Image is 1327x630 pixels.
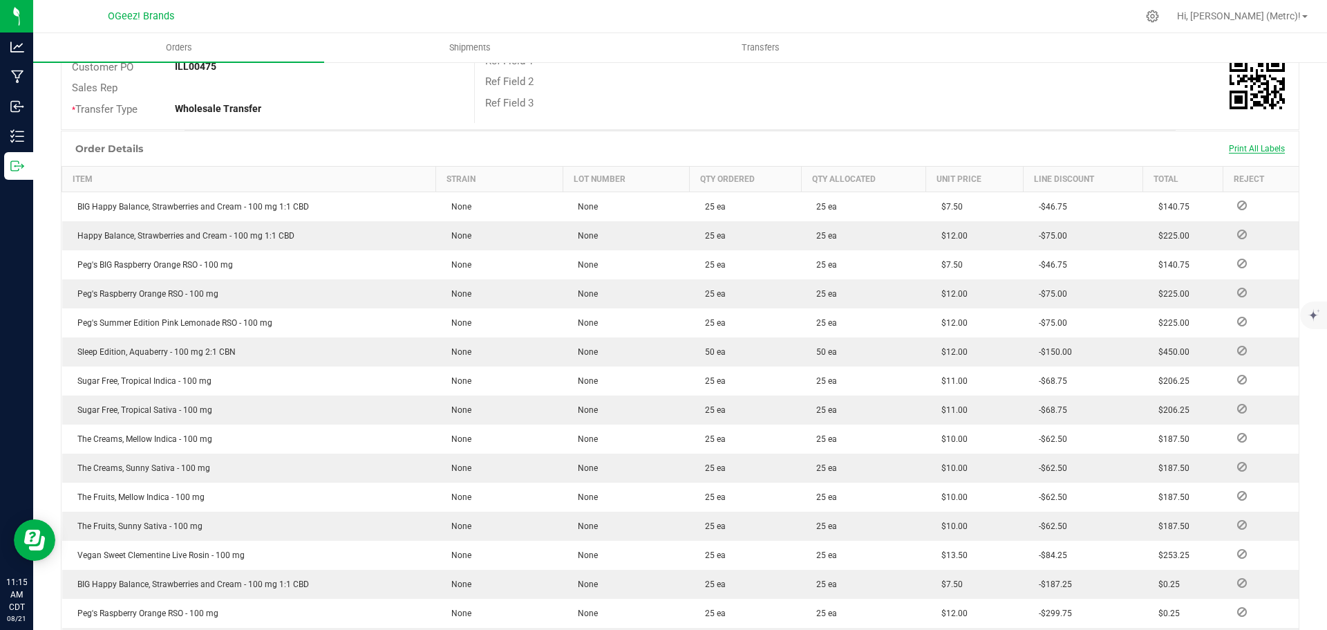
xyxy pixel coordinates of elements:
span: 25 ea [698,260,726,270]
span: Happy Balance, Strawberries and Cream - 100 mg 1:1 CBD [70,231,294,241]
inline-svg: Analytics [10,40,24,54]
th: Item [62,167,436,192]
span: 50 ea [698,347,726,357]
span: $225.00 [1151,318,1189,328]
span: 25 ea [809,376,837,386]
span: None [444,376,471,386]
span: 25 ea [809,434,837,444]
span: 50 ea [809,347,837,357]
inline-svg: Inbound [10,100,24,113]
span: 25 ea [698,463,726,473]
th: Line Discount [1024,167,1143,192]
img: Scan me! [1230,54,1285,109]
p: 11:15 AM CDT [6,576,27,613]
span: 25 ea [698,202,726,212]
span: None [444,289,471,299]
span: -$62.50 [1032,492,1067,502]
inline-svg: Inventory [10,129,24,143]
span: $187.50 [1151,463,1189,473]
span: None [444,405,471,415]
span: Sales Rep [72,82,117,94]
span: -$75.00 [1032,318,1067,328]
span: None [571,405,598,415]
span: None [571,550,598,560]
span: Reject Inventory [1232,434,1252,442]
span: Print All Labels [1229,144,1285,154]
span: None [571,202,598,212]
span: Peg's Raspberry Orange RSO - 100 mg [70,289,218,299]
div: Manage settings [1144,10,1161,23]
span: Reject Inventory [1232,521,1252,529]
span: None [444,463,471,473]
span: $7.50 [934,202,963,212]
span: None [571,580,598,589]
span: -$150.00 [1032,347,1072,357]
span: 25 ea [809,550,837,560]
span: Ref Field 1 [485,55,534,67]
span: Sugar Free, Tropical Indica - 100 mg [70,376,211,386]
span: 25 ea [809,260,837,270]
span: -$62.50 [1032,463,1067,473]
span: $140.75 [1151,202,1189,212]
span: None [444,492,471,502]
span: $225.00 [1151,231,1189,241]
span: 25 ea [698,609,726,618]
span: None [571,260,598,270]
span: Transfer Type [72,103,138,115]
span: 25 ea [698,492,726,502]
span: None [571,376,598,386]
a: Shipments [324,33,615,62]
span: -$62.50 [1032,521,1067,531]
span: The Creams, Mellow Indica - 100 mg [70,434,212,444]
th: Qty Ordered [690,167,801,192]
span: Reject Inventory [1232,201,1252,210]
span: $187.50 [1151,434,1189,444]
span: None [444,231,471,241]
span: 25 ea [698,376,726,386]
span: -$75.00 [1032,289,1067,299]
h1: Order Details [75,143,143,154]
span: None [444,434,471,444]
span: None [571,318,598,328]
span: Ref Field 2 [485,75,534,88]
span: None [571,347,598,357]
span: Shipments [431,41,509,54]
span: 25 ea [698,434,726,444]
span: $12.00 [934,347,968,357]
span: -$46.75 [1032,260,1067,270]
th: Qty Allocated [801,167,925,192]
span: None [444,521,471,531]
span: 25 ea [809,521,837,531]
a: Transfers [615,33,906,62]
span: The Fruits, Sunny Sativa - 100 mg [70,521,203,531]
span: $10.00 [934,492,968,502]
span: None [444,347,471,357]
span: Reject Inventory [1232,608,1252,616]
span: 25 ea [698,521,726,531]
span: Vegan Sweet Clementine Live Rosin - 100 mg [70,550,245,560]
span: Peg's BIG Raspberry Orange RSO - 100 mg [70,260,233,270]
a: Orders [33,33,324,62]
span: None [571,609,598,618]
span: 25 ea [698,550,726,560]
span: OGeez! Brands [108,10,174,22]
span: $206.25 [1151,405,1189,415]
span: The Fruits, Mellow Indica - 100 mg [70,492,205,502]
span: $450.00 [1151,347,1189,357]
span: The Creams, Sunny Sativa - 100 mg [70,463,210,473]
span: $10.00 [934,463,968,473]
th: Strain [436,167,563,192]
span: 25 ea [698,405,726,415]
th: Reject [1223,167,1299,192]
span: Reject Inventory [1232,579,1252,587]
iframe: Resource center [14,519,55,561]
span: 25 ea [809,609,837,618]
span: $13.50 [934,550,968,560]
inline-svg: Outbound [10,159,24,173]
span: 25 ea [809,289,837,299]
span: None [571,434,598,444]
span: Reject Inventory [1232,405,1252,413]
span: $12.00 [934,318,968,328]
span: Reject Inventory [1232,230,1252,239]
th: Lot Number [563,167,689,192]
